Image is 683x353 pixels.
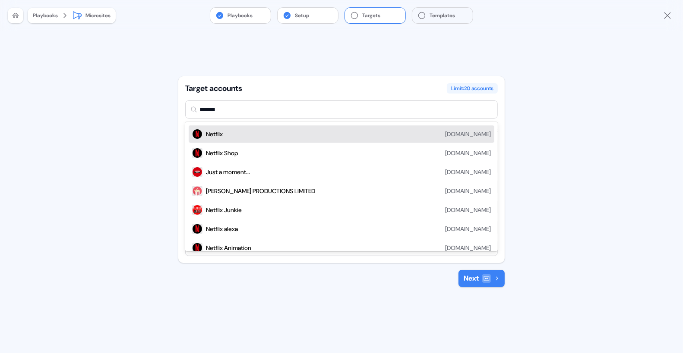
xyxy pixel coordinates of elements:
button: Templates [412,8,473,23]
button: Playbooks [33,11,58,20]
div: [DOMAIN_NAME] [445,206,491,214]
div: Netflix Animation [206,244,251,252]
div: Netflix Junkie [206,206,242,214]
button: Targets [345,8,405,23]
div: [DOMAIN_NAME] [445,130,491,138]
div: Netflix [206,130,223,138]
div: Target accounts [185,83,242,94]
div: [DOMAIN_NAME] [445,225,491,233]
button: Setup [278,8,338,23]
div: Netflix Shop [206,149,238,157]
button: Next [458,270,505,287]
div: [DOMAIN_NAME] [445,149,491,157]
button: Close [662,10,673,21]
div: [DOMAIN_NAME] [445,168,491,176]
div: [DOMAIN_NAME] [445,187,491,195]
div: [PERSON_NAME] PRODUCTIONS LIMITED [206,187,315,195]
div: [DOMAIN_NAME] [445,244,491,252]
div: Netflix alexa [206,225,238,233]
button: Playbooks [210,8,271,23]
div: Microsites [85,11,111,20]
div: Just a moment... [206,168,250,176]
div: Limit: 20 accounts [447,83,498,94]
